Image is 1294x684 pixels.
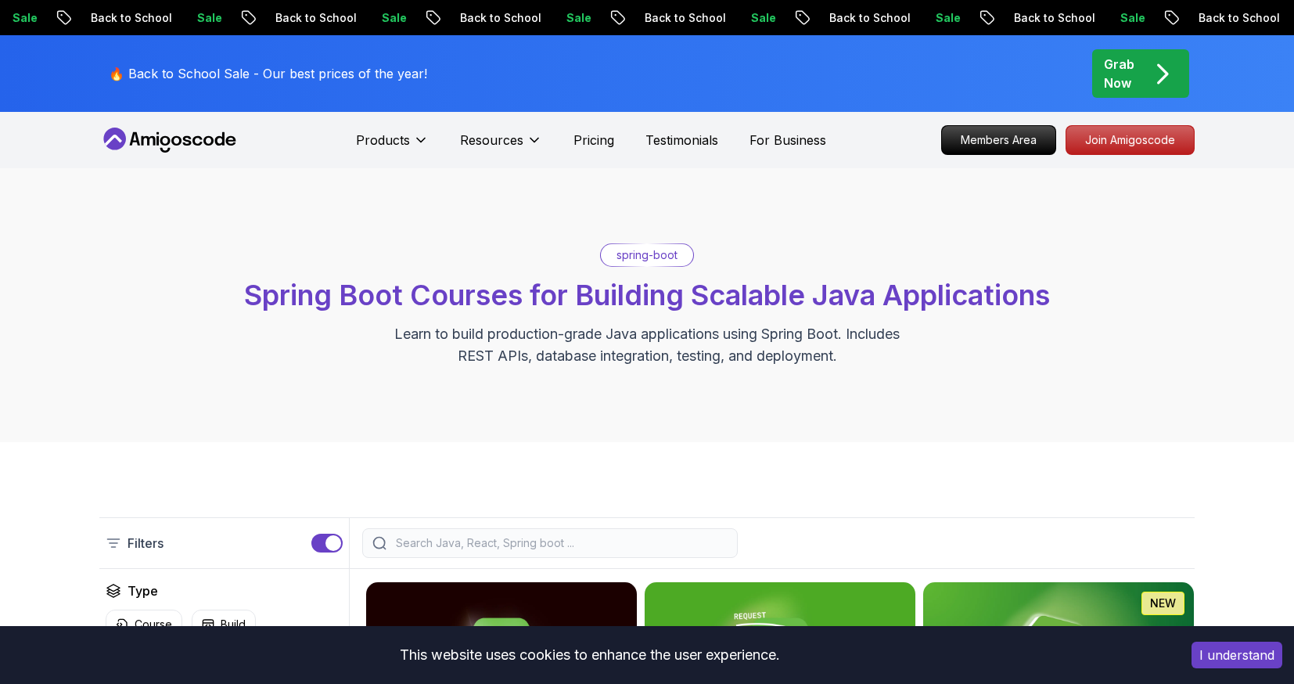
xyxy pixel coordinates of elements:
h2: Type [128,581,158,600]
a: Members Area [941,125,1056,155]
p: Sale [739,10,789,26]
input: Search Java, React, Spring boot ... [393,535,728,551]
a: Testimonials [645,131,718,149]
button: Course [106,610,182,639]
div: This website uses cookies to enhance the user experience. [12,638,1168,672]
button: Accept cookies [1192,642,1282,668]
p: Back to School [817,10,923,26]
p: Grab Now [1104,55,1134,92]
p: Sale [369,10,419,26]
a: Join Amigoscode [1066,125,1195,155]
p: Join Amigoscode [1066,126,1194,154]
p: Members Area [942,126,1055,154]
p: Course [135,617,172,632]
p: Back to School [632,10,739,26]
p: Filters [128,534,164,553]
p: Back to School [1001,10,1108,26]
button: Resources [460,131,542,162]
p: spring-boot [616,247,678,263]
p: Sale [554,10,604,26]
p: Sale [185,10,235,26]
p: Back to School [78,10,185,26]
p: Back to School [1186,10,1292,26]
p: 🔥 Back to School Sale - Our best prices of the year! [109,64,427,83]
span: Spring Boot Courses for Building Scalable Java Applications [244,278,1050,312]
p: Learn to build production-grade Java applications using Spring Boot. Includes REST APIs, database... [384,323,910,367]
p: Sale [1108,10,1158,26]
p: Build [221,617,246,632]
p: Back to School [263,10,369,26]
button: Products [356,131,429,162]
p: Products [356,131,410,149]
button: Build [192,610,256,639]
p: Sale [923,10,973,26]
a: For Business [749,131,826,149]
p: Back to School [448,10,554,26]
p: NEW [1150,596,1176,611]
p: Resources [460,131,523,149]
a: Pricing [573,131,614,149]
